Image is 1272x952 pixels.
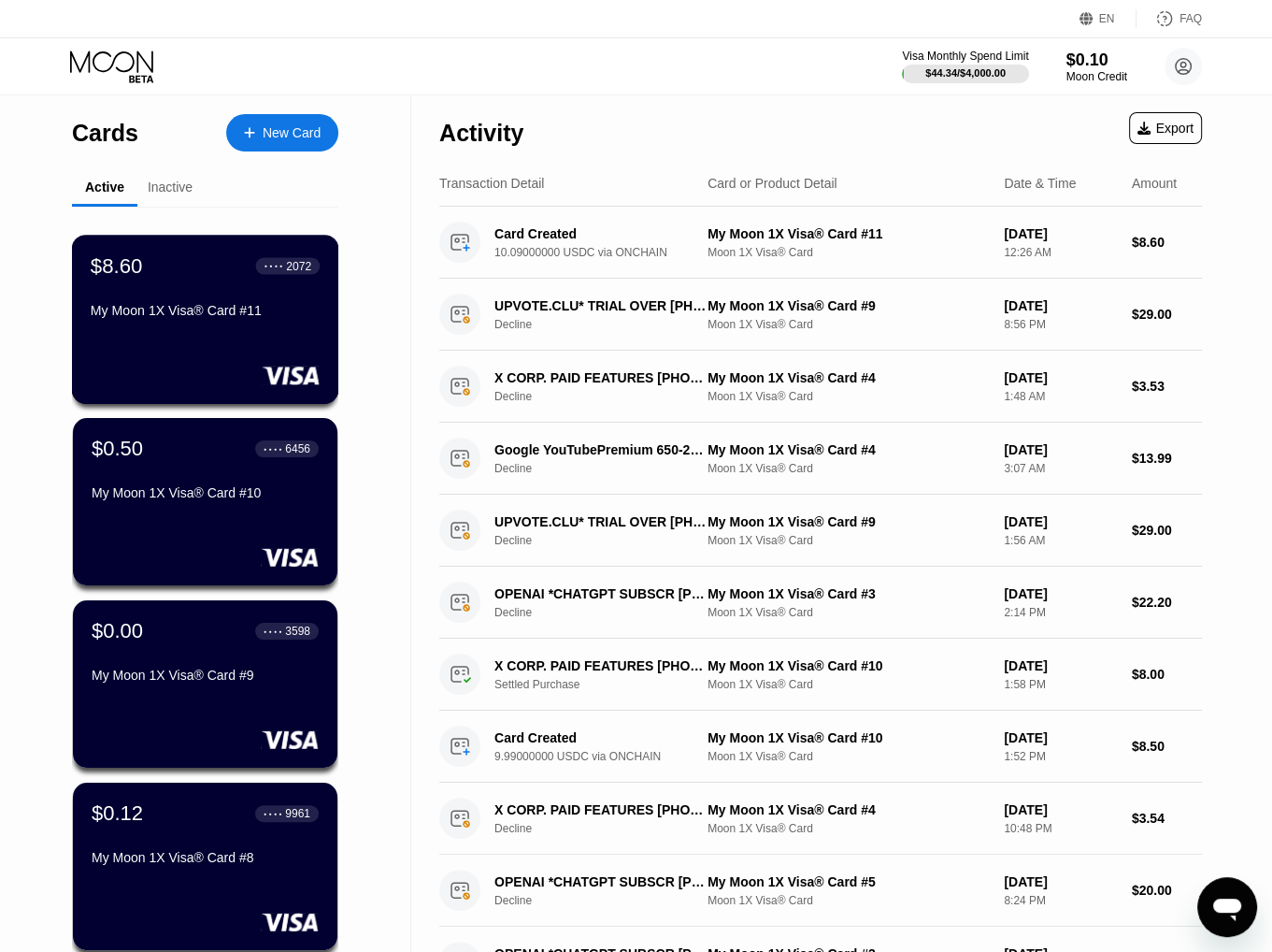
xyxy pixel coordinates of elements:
[1079,9,1136,28] div: EN
[707,586,989,601] div: My Moon 1X Visa® Card #3
[707,390,989,403] div: Moon 1X Visa® Card
[494,822,722,835] div: Decline
[439,207,1202,279] div: Card Created10.09000000 USDC via ONCHAINMy Moon 1X Visa® Card #11Moon 1X Visa® Card[DATE]12:26 AM...
[707,514,989,529] div: My Moon 1X Visa® Card #9
[1132,176,1177,191] div: Amount
[1132,883,1202,898] div: $20.00
[1004,802,1116,817] div: [DATE]
[707,462,989,475] div: Moon 1X Visa® Card
[494,802,707,817] div: X CORP. PAID FEATURES [PHONE_NUMBER] US
[85,180,124,195] div: Active
[73,600,337,768] div: $0.00● ● ● ●3598My Moon 1X Visa® Card #9
[1004,874,1116,889] div: [DATE]
[1004,822,1116,835] div: 10:48 PM
[1137,121,1193,136] div: Export
[707,750,989,763] div: Moon 1X Visa® Card
[925,67,1006,79] div: $44.34 / $4,000.00
[1099,12,1115,25] div: EN
[707,176,837,191] div: Card or Product Detail
[72,120,138,147] div: Cards
[494,298,707,313] div: UPVOTE.CLU* TRIAL OVER [PHONE_NUMBER] EE
[494,750,722,763] div: 9.99000000 USDC via ONCHAIN
[264,811,282,816] div: ● ● ● ●
[494,730,707,745] div: Card Created
[1132,595,1202,610] div: $22.20
[1004,514,1116,529] div: [DATE]
[707,678,989,691] div: Moon 1X Visa® Card
[1066,50,1127,70] div: $0.10
[73,236,337,403] div: $8.60● ● ● ●2072My Moon 1X Visa® Card #11
[902,50,1028,63] div: Visa Monthly Spend Limit
[264,446,282,452] div: ● ● ● ●
[1004,390,1116,403] div: 1:48 AM
[439,423,1202,495] div: Google YouTubePremium 650-2530000 USDeclineMy Moon 1X Visa® Card #4Moon 1X Visa® Card[DATE]3:07 A...
[1132,451,1202,466] div: $13.99
[494,462,722,475] div: Decline
[707,298,989,313] div: My Moon 1X Visa® Card #9
[494,514,707,529] div: UPVOTE.CLU* TRIAL OVER [PHONE_NUMBER] EE
[494,606,722,619] div: Decline
[439,783,1202,855] div: X CORP. PAID FEATURES [PHONE_NUMBER] USDeclineMy Moon 1X Visa® Card #4Moon 1X Visa® Card[DATE]10:...
[286,259,311,272] div: 2072
[226,114,338,151] div: New Card
[707,226,989,241] div: My Moon 1X Visa® Card #11
[148,180,193,195] div: Inactive
[707,606,989,619] div: Moon 1X Visa® Card
[707,730,989,745] div: My Moon 1X Visa® Card #10
[73,418,337,585] div: $0.50● ● ● ●6456My Moon 1X Visa® Card #10
[1132,307,1202,322] div: $29.00
[1004,658,1116,673] div: [DATE]
[902,50,1028,83] div: Visa Monthly Spend Limit$44.34/$4,000.00
[494,246,722,259] div: 10.09000000 USDC via ONCHAIN
[439,639,1202,711] div: X CORP. PAID FEATURES [PHONE_NUMBER] USSettled PurchaseMy Moon 1X Visa® Card #10Moon 1X Visa® Car...
[1004,370,1116,385] div: [DATE]
[1136,9,1202,28] div: FAQ
[91,303,320,318] div: My Moon 1X Visa® Card #11
[1004,462,1116,475] div: 3:07 AM
[1004,298,1116,313] div: [DATE]
[707,894,989,907] div: Moon 1X Visa® Card
[707,874,989,889] div: My Moon 1X Visa® Card #5
[494,442,707,457] div: Google YouTubePremium 650-2530000 US
[1004,678,1116,691] div: 1:58 PM
[1004,894,1116,907] div: 8:24 PM
[1179,12,1202,25] div: FAQ
[1004,176,1076,191] div: Date & Time
[91,253,143,278] div: $8.60
[494,318,722,331] div: Decline
[494,586,707,601] div: OPENAI *CHATGPT SUBSCR [PHONE_NUMBER] US
[1132,739,1202,754] div: $8.50
[707,822,989,835] div: Moon 1X Visa® Card
[1132,523,1202,538] div: $29.00
[73,783,337,950] div: $0.12● ● ● ●9961My Moon 1X Visa® Card #8
[92,619,143,643] div: $0.00
[1004,318,1116,331] div: 8:56 PM
[1004,246,1116,259] div: 12:26 AM
[1132,379,1202,394] div: $3.53
[439,855,1202,927] div: OPENAI *CHATGPT SUBSCR [PHONE_NUMBER] USDeclineMy Moon 1X Visa® Card #5Moon 1X Visa® Card[DATE]8:...
[1004,606,1116,619] div: 2:14 PM
[494,370,707,385] div: X CORP. PAID FEATURES [PHONE_NUMBER] US
[1004,750,1116,763] div: 1:52 PM
[439,567,1202,639] div: OPENAI *CHATGPT SUBSCR [PHONE_NUMBER] USDeclineMy Moon 1X Visa® Card #3Moon 1X Visa® Card[DATE]2:...
[1129,112,1202,144] div: Export
[1066,50,1127,83] div: $0.10Moon Credit
[1132,235,1202,250] div: $8.60
[285,807,310,820] div: 9961
[92,801,143,826] div: $0.12
[1004,226,1116,241] div: [DATE]
[707,534,989,547] div: Moon 1X Visa® Card
[1132,811,1202,826] div: $3.54
[439,120,523,147] div: Activity
[92,485,319,500] div: My Moon 1X Visa® Card #10
[707,802,989,817] div: My Moon 1X Visa® Card #4
[264,628,282,634] div: ● ● ● ●
[707,318,989,331] div: Moon 1X Visa® Card
[1004,442,1116,457] div: [DATE]
[263,125,321,141] div: New Card
[92,437,143,461] div: $0.50
[494,678,722,691] div: Settled Purchase
[285,442,310,455] div: 6456
[494,390,722,403] div: Decline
